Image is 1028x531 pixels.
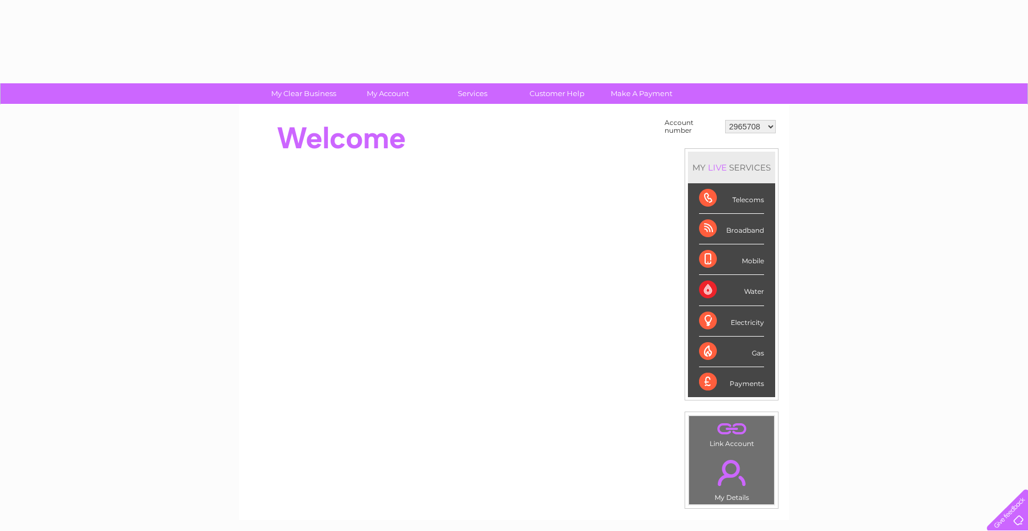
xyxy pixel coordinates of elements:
[342,83,434,104] a: My Account
[427,83,518,104] a: Services
[706,162,729,173] div: LIVE
[699,214,764,244] div: Broadband
[688,450,775,505] td: My Details
[692,453,771,492] a: .
[662,116,722,137] td: Account number
[699,183,764,214] div: Telecoms
[699,337,764,367] div: Gas
[258,83,350,104] a: My Clear Business
[699,306,764,337] div: Electricity
[692,419,771,438] a: .
[511,83,603,104] a: Customer Help
[699,275,764,305] div: Water
[688,415,775,450] td: Link Account
[699,367,764,397] div: Payments
[699,244,764,275] div: Mobile
[688,152,775,183] div: MY SERVICES
[596,83,687,104] a: Make A Payment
